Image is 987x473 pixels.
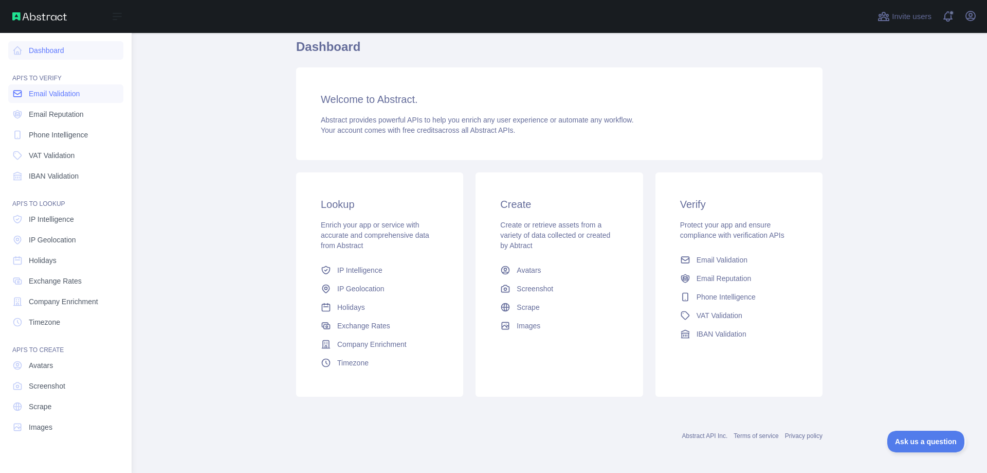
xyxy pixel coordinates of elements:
a: Email Reputation [8,105,123,124]
span: Email Validation [697,255,747,265]
span: Company Enrichment [29,296,98,307]
a: Images [8,418,123,436]
a: Exchange Rates [8,272,123,290]
span: Email Validation [29,89,80,99]
a: IP Geolocation [317,279,443,298]
span: Your account comes with across all Abstract APIs. [321,126,515,134]
span: Holidays [29,255,57,266]
a: Holidays [317,298,443,317]
span: Company Enrichment [337,339,407,349]
a: IBAN Validation [676,325,802,343]
a: IP Geolocation [8,231,123,249]
a: IP Intelligence [8,210,123,229]
a: Timezone [8,313,123,331]
a: Scrape [496,298,622,317]
h3: Welcome to Abstract. [321,92,798,107]
div: API'S TO VERIFY [8,62,123,82]
h1: Dashboard [296,39,822,63]
span: IBAN Validation [29,171,79,181]
span: Avatars [29,360,53,371]
span: Invite users [892,11,931,23]
a: Timezone [317,354,443,372]
a: Images [496,317,622,335]
a: Avatars [8,356,123,375]
span: Email Reputation [29,109,84,119]
span: Scrape [29,401,51,412]
a: Screenshot [496,279,622,298]
a: Company Enrichment [317,335,443,354]
span: IP Geolocation [337,284,385,294]
a: Privacy policy [785,432,822,440]
a: Abstract API Inc. [682,432,728,440]
a: Scrape [8,397,123,416]
span: free credits [403,126,438,134]
div: API'S TO LOOKUP [8,187,123,208]
span: IP Intelligence [337,265,382,275]
a: Dashboard [8,41,123,60]
h3: Verify [680,197,798,212]
a: Company Enrichment [8,292,123,311]
a: IP Intelligence [317,261,443,279]
button: Invite users [875,8,934,25]
span: Create or retrieve assets from a variety of data collected or created by Abtract [500,221,610,250]
span: Phone Intelligence [697,292,756,302]
span: Exchange Rates [29,276,82,286]
span: Images [517,321,540,331]
img: Abstract API [12,12,67,21]
a: Email Validation [676,251,802,269]
h3: Lookup [321,197,438,212]
a: Avatars [496,261,622,279]
a: Screenshot [8,377,123,395]
div: API'S TO CREATE [8,334,123,354]
a: Phone Intelligence [676,288,802,306]
a: Email Validation [8,84,123,103]
span: VAT Validation [29,150,75,161]
span: Abstract provides powerful APIs to help you enrich any user experience or automate any workflow. [321,116,634,124]
span: Timezone [337,358,369,368]
span: Scrape [517,302,539,312]
h3: Create [500,197,618,212]
span: Enrich your app or service with accurate and comprehensive data from Abstract [321,221,429,250]
span: Phone Intelligence [29,130,88,140]
span: Screenshot [29,381,65,391]
a: VAT Validation [8,146,123,165]
span: IP Geolocation [29,235,76,245]
span: Exchange Rates [337,321,390,331]
span: IP Intelligence [29,214,74,224]
span: Email Reputation [697,273,752,284]
span: VAT Validation [697,310,742,321]
span: Timezone [29,317,60,327]
a: Exchange Rates [317,317,443,335]
span: Screenshot [517,284,553,294]
iframe: Toggle Customer Support [887,431,966,452]
span: Holidays [337,302,365,312]
span: Images [29,422,52,432]
a: Terms of service [734,432,778,440]
a: Phone Intelligence [8,126,123,144]
span: IBAN Validation [697,329,746,339]
a: Email Reputation [676,269,802,288]
a: VAT Validation [676,306,802,325]
a: IBAN Validation [8,167,123,185]
span: Avatars [517,265,541,275]
a: Holidays [8,251,123,270]
span: Protect your app and ensure compliance with verification APIs [680,221,784,239]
